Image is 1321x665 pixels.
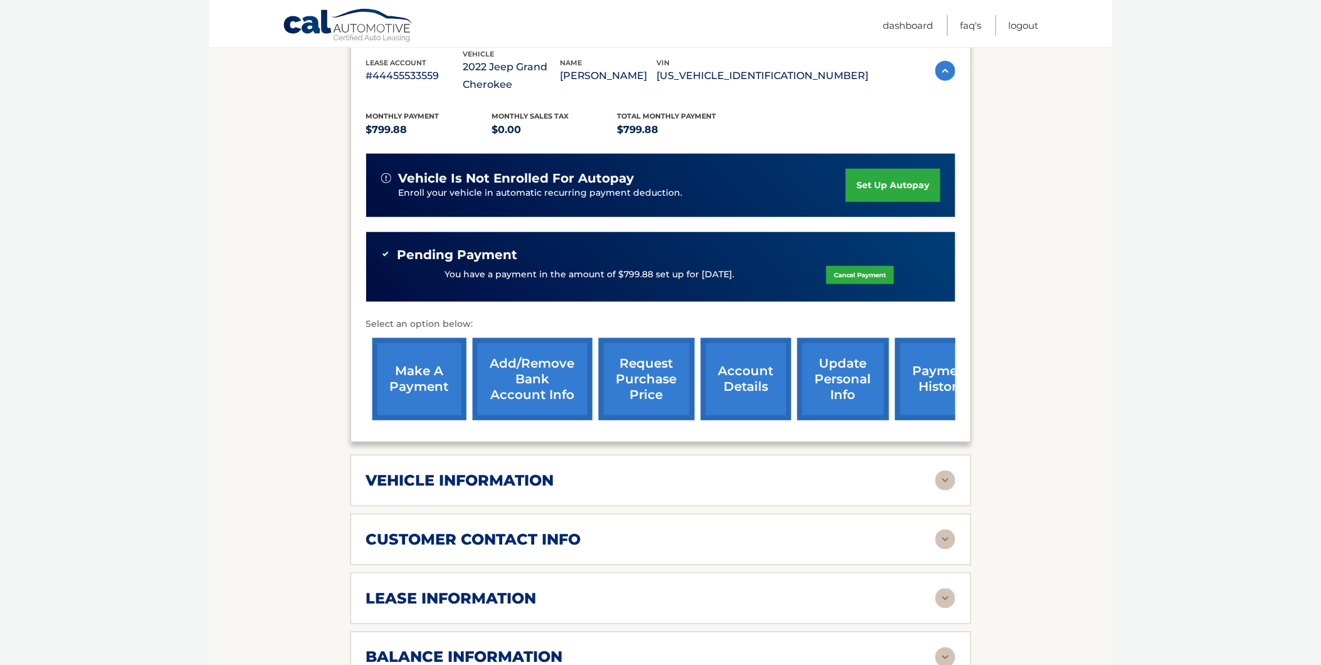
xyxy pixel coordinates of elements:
[846,169,940,202] a: set up autopay
[366,58,427,67] span: lease account
[492,112,569,120] span: Monthly sales Tax
[560,58,582,67] span: name
[826,266,894,284] a: Cancel Payment
[935,61,955,81] img: accordion-active.svg
[492,121,618,139] p: $0.00
[399,186,846,200] p: Enroll your vehicle in automatic recurring payment deduction.
[397,247,518,263] span: Pending Payment
[283,8,414,45] a: Cal Automotive
[618,112,717,120] span: Total Monthly Payment
[883,15,934,36] a: Dashboard
[797,338,889,420] a: update personal info
[463,58,560,93] p: 2022 Jeep Grand Cherokee
[366,317,955,332] p: Select an option below:
[1009,15,1039,36] a: Logout
[701,338,791,420] a: account details
[381,173,391,183] img: alert-white.svg
[618,121,744,139] p: $799.88
[372,338,466,420] a: make a payment
[381,250,390,258] img: check-green.svg
[560,67,657,85] p: [PERSON_NAME]
[463,50,494,58] span: vehicle
[366,471,554,490] h2: vehicle information
[935,471,955,491] img: accordion-rest.svg
[895,338,989,420] a: payment history
[657,67,869,85] p: [US_VEHICLE_IDENTIFICATION_NUMBER]
[599,338,695,420] a: request purchase price
[366,112,439,120] span: Monthly Payment
[445,268,734,282] p: You have a payment in the amount of $799.88 set up for [DATE].
[935,529,955,550] img: accordion-rest.svg
[366,67,463,85] p: #44455533559
[935,588,955,609] img: accordion-rest.svg
[366,589,537,608] h2: lease information
[399,171,634,186] span: vehicle is not enrolled for autopay
[473,338,592,420] a: Add/Remove bank account info
[366,530,581,549] h2: customer contact info
[657,58,670,67] span: vin
[366,121,492,139] p: $799.88
[960,15,982,36] a: FAQ's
